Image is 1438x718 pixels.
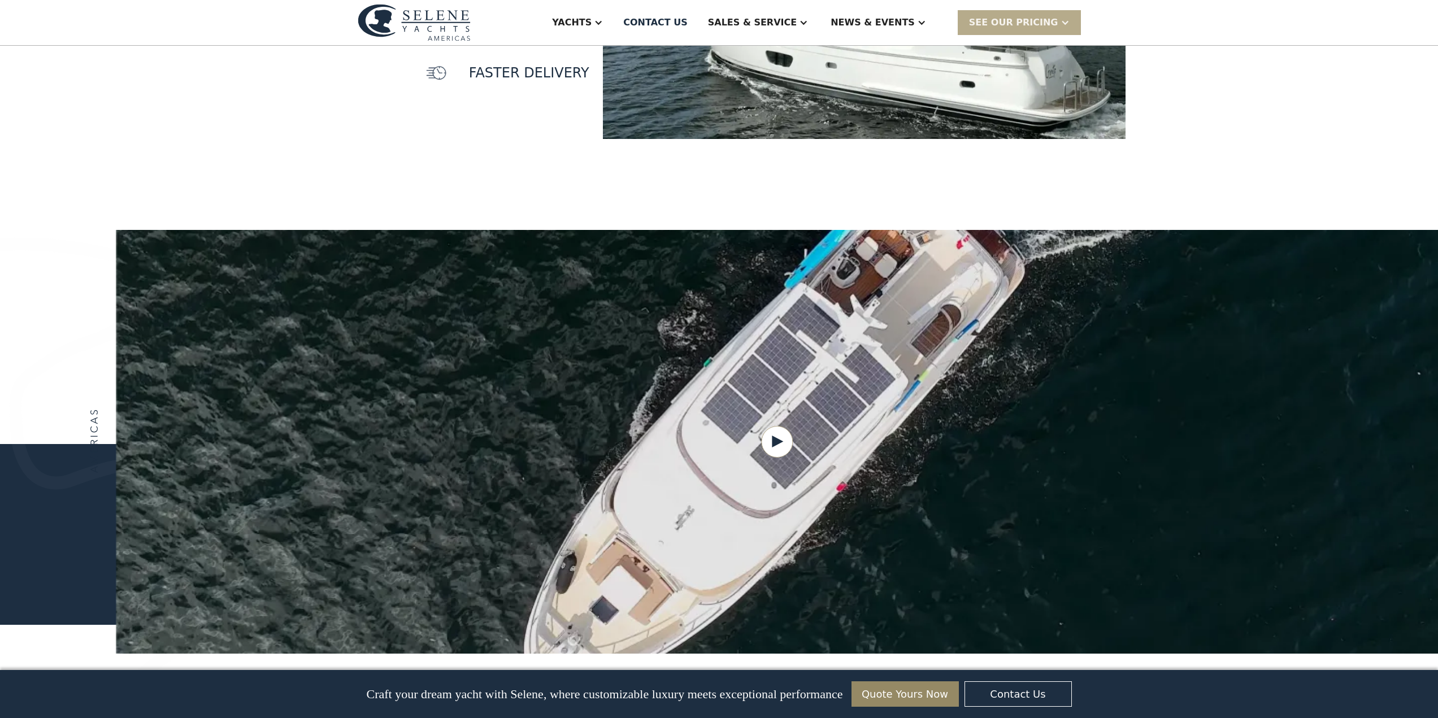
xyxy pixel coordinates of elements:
p: Craft your dream yacht with Selene, where customizable luxury meets exceptional performance [366,687,842,702]
a: Quote Yours Now [851,681,959,707]
div: Sales & Service [708,16,797,29]
img: logo [358,4,471,41]
a: Contact Us [965,681,1072,707]
img: logo [90,410,98,473]
img: icon [426,63,446,83]
p: faster delivery [469,63,589,83]
div: Yachts [552,16,592,29]
div: News & EVENTS [831,16,915,29]
iframe: YouTube Video [116,230,1438,654]
div: SEE Our Pricing [969,16,1058,29]
div: SEE Our Pricing [958,10,1081,34]
div: Contact US [623,16,688,29]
